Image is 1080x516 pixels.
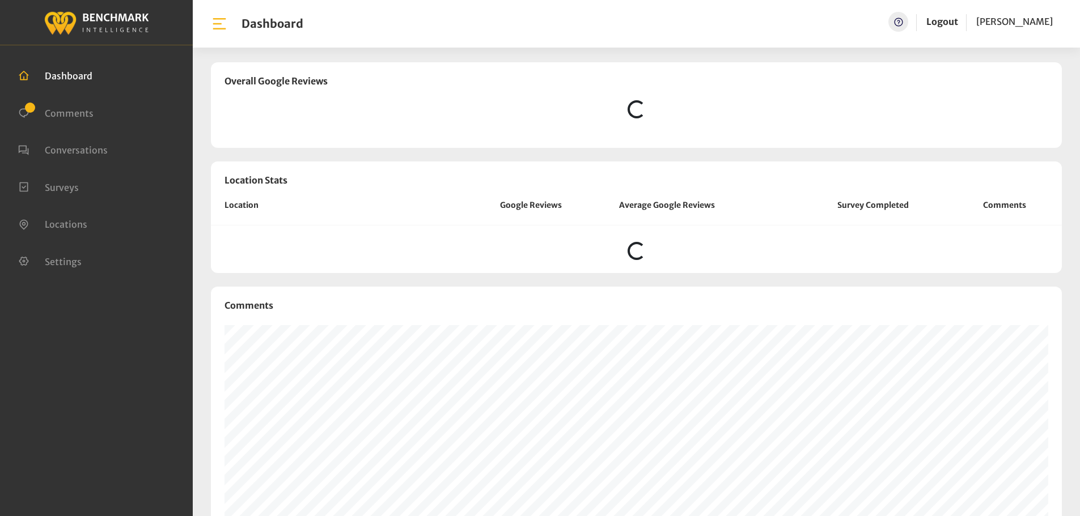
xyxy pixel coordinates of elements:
a: Comments [18,106,94,118]
a: Locations [18,218,87,229]
span: Settings [45,255,82,267]
span: Comments [45,107,94,118]
span: [PERSON_NAME] [976,16,1053,27]
a: Conversations [18,143,108,155]
a: Settings [18,255,82,266]
h3: Overall Google Reviews [225,76,1048,87]
span: Dashboard [45,70,92,82]
th: Location [211,199,456,225]
a: [PERSON_NAME] [976,12,1053,32]
h1: Dashboard [242,17,303,31]
a: Surveys [18,181,79,192]
a: Dashboard [18,69,92,80]
th: Survey Completed [799,199,948,225]
span: Conversations [45,144,108,156]
th: Comments [948,199,1062,225]
span: Surveys [45,181,79,193]
a: Logout [926,12,958,32]
h3: Comments [225,300,1048,311]
img: bar [211,15,228,32]
th: Average Google Reviews [605,199,798,225]
a: Logout [926,16,958,27]
h3: Location Stats [211,161,1062,199]
span: Locations [45,219,87,230]
img: benchmark [44,8,149,36]
th: Google Reviews [456,199,605,225]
